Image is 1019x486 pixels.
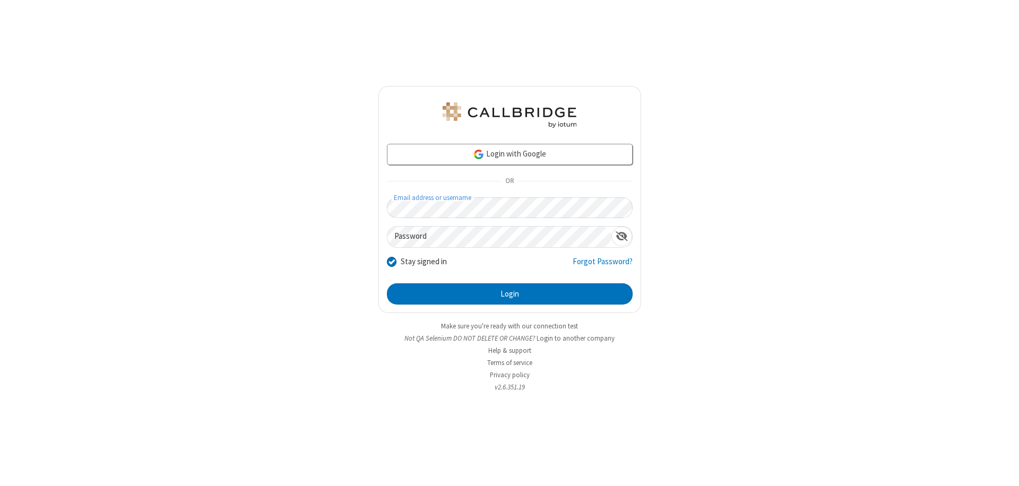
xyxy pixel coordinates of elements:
img: google-icon.png [473,149,485,160]
a: Privacy policy [490,370,530,379]
input: Password [387,227,611,247]
button: Login [387,283,633,305]
button: Login to another company [537,333,615,343]
div: Show password [611,227,632,246]
a: Help & support [488,346,531,355]
li: v2.6.351.19 [378,382,641,392]
a: Login with Google [387,144,633,165]
a: Make sure you're ready with our connection test [441,322,578,331]
span: OR [501,174,518,189]
a: Forgot Password? [573,256,633,276]
label: Stay signed in [401,256,447,268]
input: Email address or username [387,197,633,218]
a: Terms of service [487,358,532,367]
li: Not QA Selenium DO NOT DELETE OR CHANGE? [378,333,641,343]
img: QA Selenium DO NOT DELETE OR CHANGE [441,102,578,128]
